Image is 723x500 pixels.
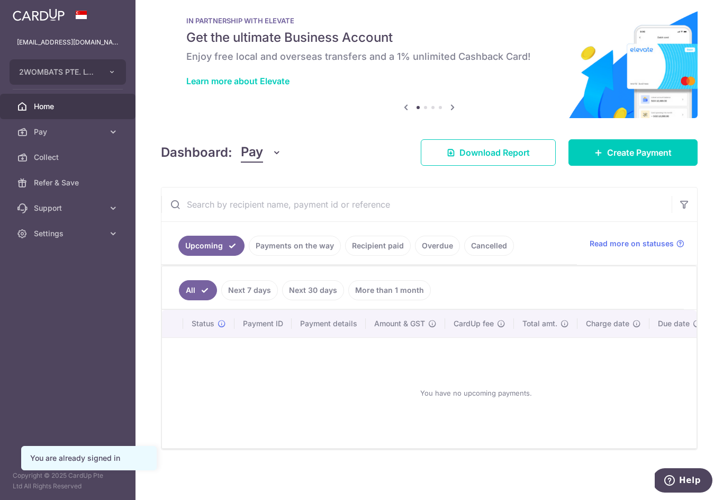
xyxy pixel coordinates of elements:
iframe: Opens a widget where you can find more information [655,468,712,495]
span: 2WOMBATS PTE. LTD. [19,67,97,77]
span: Total amt. [522,318,557,329]
a: Read more on statuses [590,238,684,249]
span: Settings [34,228,104,239]
span: Charge date [586,318,629,329]
a: Payments on the way [249,236,341,256]
a: Create Payment [568,139,698,166]
span: Download Report [459,146,530,159]
span: Pay [241,142,263,163]
a: Download Report [421,139,556,166]
a: Cancelled [464,236,514,256]
h5: Get the ultimate Business Account [186,29,672,46]
div: You are already signed in [30,453,148,463]
span: Pay [34,127,104,137]
p: IN PARTNERSHIP WITH ELEVATE [186,16,672,25]
a: Learn more about Elevate [186,76,290,86]
input: Search by recipient name, payment id or reference [161,187,672,221]
a: Recipient paid [345,236,411,256]
a: Next 7 days [221,280,278,300]
a: More than 1 month [348,280,431,300]
th: Payment details [292,310,366,337]
th: Payment ID [234,310,292,337]
button: Pay [241,142,282,163]
span: Home [34,101,104,112]
span: Read more on statuses [590,238,674,249]
span: Support [34,203,104,213]
h6: Enjoy free local and overseas transfers and a 1% unlimited Cashback Card! [186,50,672,63]
a: Next 30 days [282,280,344,300]
span: Status [192,318,214,329]
img: CardUp [13,8,65,21]
span: Create Payment [607,146,672,159]
span: Due date [658,318,690,329]
a: Upcoming [178,236,245,256]
h4: Dashboard: [161,143,232,162]
a: All [179,280,217,300]
span: CardUp fee [454,318,494,329]
button: 2WOMBATS PTE. LTD. [10,59,126,85]
span: Refer & Save [34,177,104,188]
a: Overdue [415,236,460,256]
span: Amount & GST [374,318,425,329]
span: Collect [34,152,104,163]
p: [EMAIL_ADDRESS][DOMAIN_NAME] [17,37,119,48]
